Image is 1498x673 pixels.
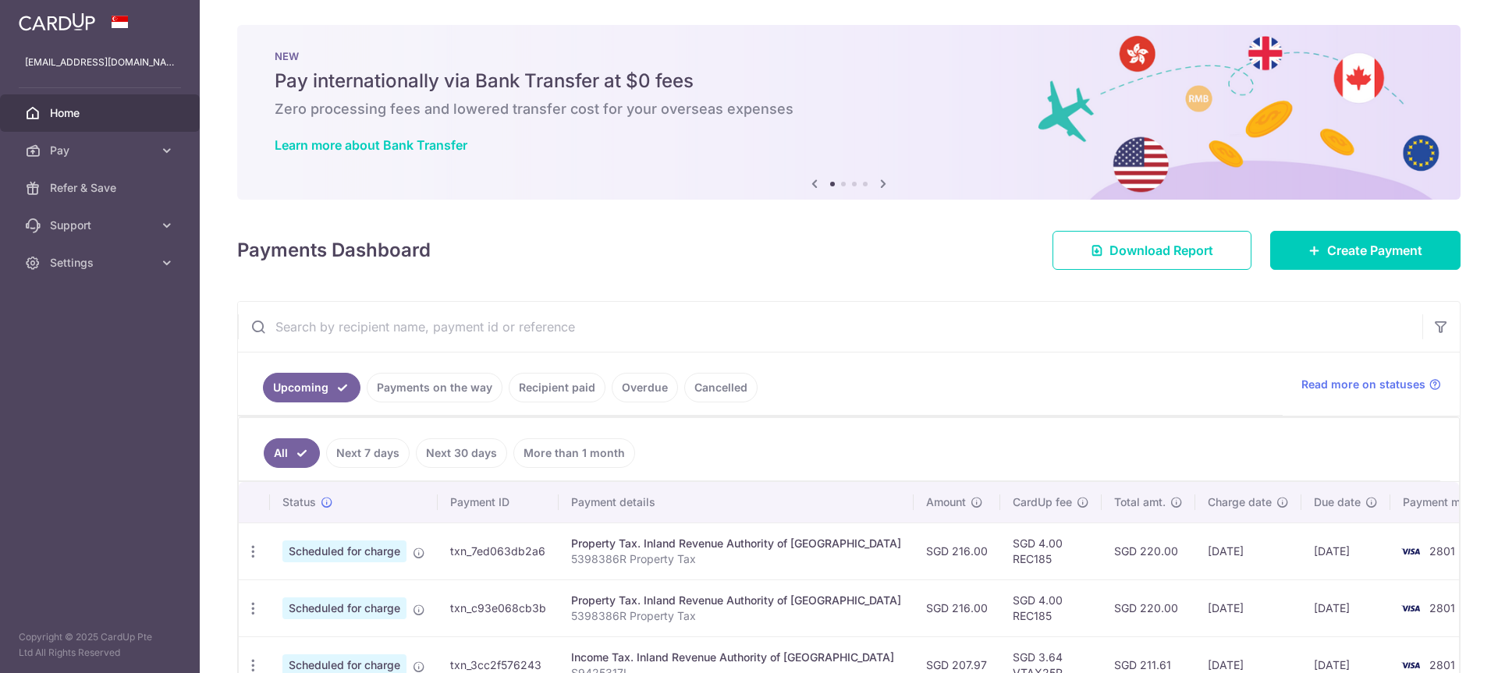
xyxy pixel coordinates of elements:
th: Payment ID [438,482,559,522]
img: Bank transfer banner [237,25,1461,200]
div: Income Tax. Inland Revenue Authority of [GEOGRAPHIC_DATA] [571,650,901,665]
h5: Pay internationally via Bank Transfer at $0 fees [275,69,1423,94]
a: More than 1 month [513,438,635,468]
span: CardUp fee [1013,494,1072,510]
a: Next 7 days [326,438,410,468]
span: Amount [926,494,966,510]
a: Create Payment [1270,231,1461,270]
td: [DATE] [1195,579,1301,636]
td: txn_7ed063db2a6 [438,522,559,579]
th: Payment details [559,482,914,522]
span: Home [50,105,153,121]
a: All [264,438,320,468]
a: Overdue [612,373,678,402]
span: Pay [50,143,153,158]
td: SGD 220.00 [1102,522,1195,579]
td: SGD 4.00 REC185 [1000,579,1102,636]
a: Next 30 days [416,438,507,468]
p: [EMAIL_ADDRESS][DOMAIN_NAME] [25,55,175,70]
td: [DATE] [1301,579,1390,636]
span: Due date [1314,494,1361,510]
a: Payments on the way [367,373,502,402]
input: Search by recipient name, payment id or reference [238,302,1422,352]
img: Bank Card [1395,542,1426,561]
span: 2801 [1429,601,1455,615]
span: Refer & Save [50,180,153,196]
td: txn_c93e068cb3b [438,579,559,636]
span: Create Payment [1327,241,1422,260]
td: SGD 216.00 [914,579,1000,636]
h6: Zero processing fees and lowered transfer cost for your overseas expenses [275,100,1423,119]
h4: Payments Dashboard [237,236,431,264]
a: Read more on statuses [1301,377,1441,392]
span: 2801 [1429,544,1455,558]
span: Settings [50,255,153,271]
td: SGD 4.00 REC185 [1000,522,1102,579]
p: NEW [275,50,1423,62]
span: Support [50,218,153,233]
a: Upcoming [263,373,360,402]
span: Scheduled for charge [282,597,406,619]
span: Scheduled for charge [282,540,406,562]
img: Bank Card [1395,599,1426,618]
span: 2801 [1429,658,1455,671]
td: [DATE] [1301,522,1390,579]
div: Property Tax. Inland Revenue Authority of [GEOGRAPHIC_DATA] [571,593,901,608]
a: Learn more about Bank Transfer [275,137,467,153]
div: Property Tax. Inland Revenue Authority of [GEOGRAPHIC_DATA] [571,536,901,551]
span: Total amt. [1114,494,1166,510]
td: SGD 216.00 [914,522,1000,579]
td: [DATE] [1195,522,1301,579]
p: 5398386R Property Tax [571,551,901,567]
p: 5398386R Property Tax [571,608,901,624]
img: CardUp [19,12,95,31]
span: Status [282,494,316,510]
a: Download Report [1053,231,1251,270]
span: Read more on statuses [1301,377,1425,392]
a: Cancelled [684,373,758,402]
span: Download Report [1109,241,1213,260]
td: SGD 220.00 [1102,579,1195,636]
a: Recipient paid [509,373,605,402]
span: Charge date [1208,494,1272,510]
